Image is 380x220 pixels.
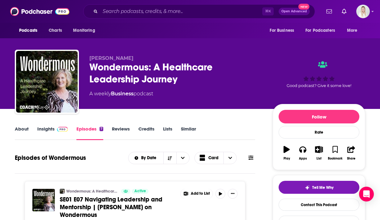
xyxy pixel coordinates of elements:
div: Share [347,157,355,160]
div: Play [284,157,290,160]
div: 7 [100,127,103,131]
button: Show More Button [228,189,238,199]
img: SE01 E07 Navigating Leadership and Mentorship | Christopher Colombo on Wondermous [32,189,55,211]
h1: Episodes of Wondermous [15,154,86,162]
div: Bookmark [328,157,342,160]
input: Search podcasts, credits, & more... [100,6,262,16]
a: Lists [163,126,172,140]
a: InsightsPodchaser Pro [37,126,68,140]
h2: Choose List sort [128,152,190,164]
button: open menu [129,156,163,160]
div: Rate [279,126,359,139]
img: tell me why sparkle [305,185,310,190]
a: Reviews [112,126,130,140]
a: Credits [138,126,154,140]
a: Wondermous: A Healthcare Leadership Journey [66,189,117,194]
span: Add to List [191,191,210,196]
button: open menu [343,25,365,36]
a: Similar [181,126,196,140]
span: Open Advanced [281,10,307,13]
div: List [317,157,321,160]
span: Monitoring [73,26,95,35]
span: [PERSON_NAME] [89,55,133,61]
button: Follow [279,110,359,123]
span: Podcasts [19,26,37,35]
span: For Business [270,26,294,35]
button: Sort Direction [163,152,176,164]
img: Podchaser - Follow, Share and Rate Podcasts [10,6,69,17]
a: Episodes7 [76,126,103,140]
img: Wondermous: A Healthcare Leadership Journey [16,51,78,113]
button: open menu [176,152,189,164]
a: Active [132,189,149,194]
a: SE01 E07 Navigating Leadership and Mentorship | [PERSON_NAME] on Wondermous [60,196,176,219]
button: open menu [69,25,103,36]
div: Apps [299,157,307,160]
div: A weekly podcast [89,90,153,98]
a: Business [111,91,133,97]
button: Bookmark [327,142,343,164]
span: ⌘ K [262,7,274,15]
img: Wondermous: A Healthcare Leadership Journey [60,189,65,194]
span: Tell Me Why [312,185,333,190]
span: Active [134,188,146,194]
span: Good podcast? Give it some love! [287,83,351,88]
button: Show profile menu [356,5,370,18]
button: open menu [301,25,344,36]
button: tell me why sparkleTell Me Why [279,181,359,194]
div: Search podcasts, credits, & more... [83,4,315,19]
a: Contact This Podcast [279,199,359,211]
span: Logged in as smclean [356,5,370,18]
button: open menu [15,25,45,36]
span: More [347,26,358,35]
a: Charts [45,25,66,36]
div: Good podcast? Give it some love! [273,55,365,93]
button: Apps [295,142,311,164]
button: Share [343,142,359,164]
span: New [298,4,309,10]
span: SE01 E07 Navigating Leadership and Mentorship | [PERSON_NAME] on Wondermous [60,196,162,219]
button: Play [279,142,295,164]
a: Show notifications dropdown [339,6,349,17]
span: By Date [141,156,158,160]
button: open menu [265,25,302,36]
img: User Profile [356,5,370,18]
button: Open AdvancedNew [279,8,310,15]
div: Open Intercom Messenger [359,187,374,201]
a: About [15,126,29,140]
a: Show notifications dropdown [324,6,334,17]
button: Choose View [194,152,237,164]
span: Charts [49,26,62,35]
span: Card [208,156,219,160]
img: Podchaser Pro [57,127,68,132]
button: Show More Button [181,189,213,199]
span: For Podcasters [305,26,335,35]
button: List [311,142,327,164]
